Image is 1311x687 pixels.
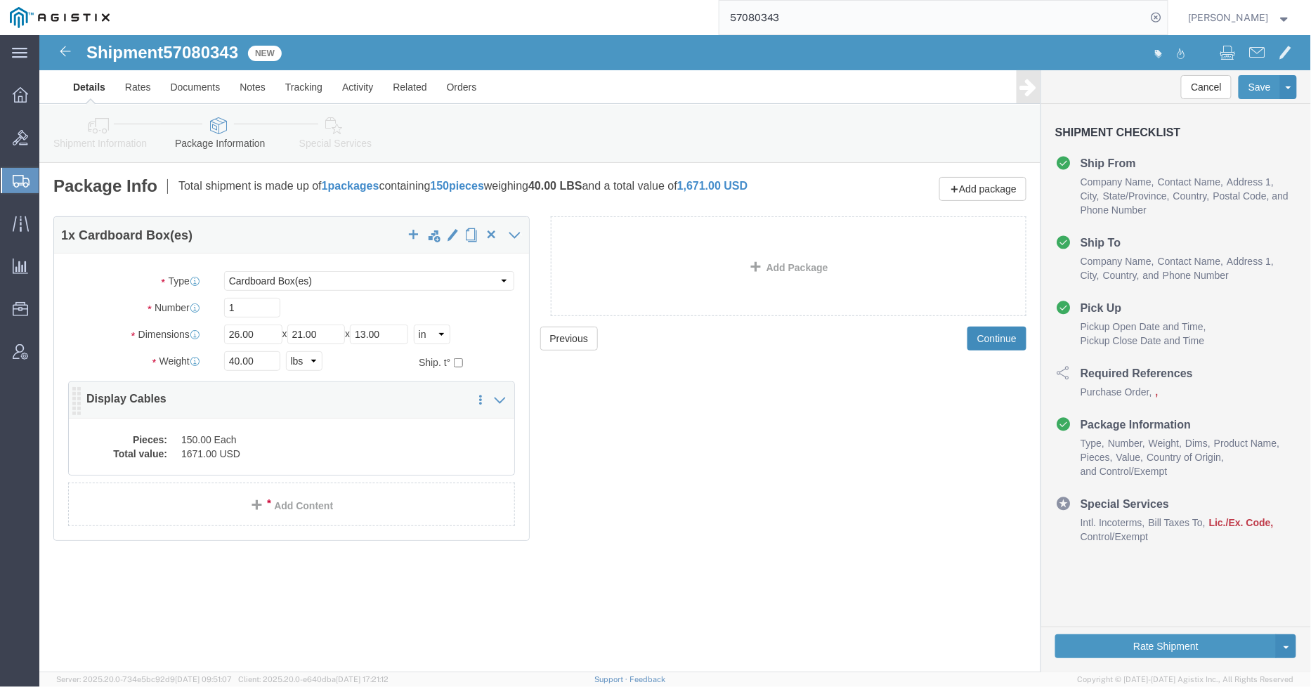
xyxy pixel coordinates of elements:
a: Support [594,675,630,683]
span: [DATE] 17:21:12 [336,675,389,683]
iframe: FS Legacy Container [39,35,1311,672]
span: Server: 2025.20.0-734e5bc92d9 [56,675,232,683]
input: Search for shipment number, reference number [719,1,1147,34]
a: Feedback [630,675,665,683]
span: Client: 2025.20.0-e640dba [238,675,389,683]
button: [PERSON_NAME] [1188,9,1292,26]
span: Andrew Wacyra [1189,10,1269,25]
span: Copyright © [DATE]-[DATE] Agistix Inc., All Rights Reserved [1078,674,1294,686]
span: [DATE] 09:51:07 [175,675,232,683]
img: logo [10,7,110,28]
